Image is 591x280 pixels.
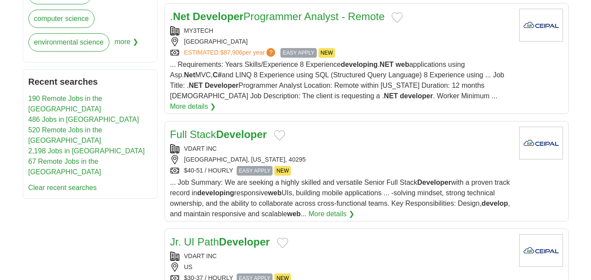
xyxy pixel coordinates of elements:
span: NEW [274,166,291,176]
a: More details ❯ [308,209,354,219]
div: VDART INC [170,144,512,153]
strong: develop [482,200,508,207]
a: computer science [28,10,94,28]
button: Add to favorite jobs [392,12,403,23]
div: VDART INC [170,252,512,261]
span: ... Job Summary: We are seeking a highly skilled and versatile Senior Full Stack with a proven tr... [170,179,510,218]
strong: Net [184,71,196,79]
span: NEW [318,48,335,58]
a: Jr. UI PathDeveloper [170,236,270,248]
img: My3Tech logo [519,9,563,41]
a: Full StackDeveloper [170,128,267,140]
strong: developing [197,189,234,197]
span: ... Requirements: Years Skills/Experience 8 Experience . applications using Asp. MVC, and LINQ 8 ... [170,61,504,100]
strong: Developer [216,128,267,140]
a: Clear recent searches [28,184,97,191]
h2: Recent searches [28,75,152,88]
strong: web [268,189,282,197]
a: MY3TECH [184,27,213,34]
strong: web [395,61,409,68]
a: 486 Jobs in [GEOGRAPHIC_DATA] [28,116,139,123]
span: EASY APPLY [237,166,273,176]
img: Company logo [519,234,563,267]
a: 190 Remote Jobs in the [GEOGRAPHIC_DATA] [28,95,102,113]
span: $87,906 [220,49,242,56]
strong: Developer [193,10,244,22]
button: Add to favorite jobs [277,238,288,248]
strong: NET [380,61,394,68]
strong: web [287,210,301,218]
strong: C# [213,71,221,79]
span: ? [266,48,275,57]
strong: Net [173,10,190,22]
button: Add to favorite jobs [274,130,285,141]
strong: Developer [417,179,451,186]
strong: Developer [205,82,238,89]
a: More details ❯ [170,101,216,112]
a: .Net DeveloperProgrammer Analyst - Remote [170,10,385,22]
strong: developing [341,61,378,68]
div: US [170,263,512,272]
strong: Developer [219,236,270,248]
strong: developer [400,92,433,100]
a: environmental science [28,33,109,52]
a: 67 Remote Jobs in the [GEOGRAPHIC_DATA] [28,158,101,176]
div: [GEOGRAPHIC_DATA], [US_STATE], 40295 [170,155,512,164]
div: [GEOGRAPHIC_DATA] [170,37,512,46]
a: 2,198 Jobs in [GEOGRAPHIC_DATA] [28,147,145,155]
a: ESTIMATED:$87,906per year? [184,48,277,58]
img: Company logo [519,127,563,159]
strong: NET [384,92,398,100]
span: more ❯ [115,33,138,57]
a: 520 Remote Jobs in the [GEOGRAPHIC_DATA] [28,126,102,144]
strong: NET [189,82,203,89]
span: EASY APPLY [280,48,316,58]
div: $40-51 / HOURLY [170,166,512,176]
